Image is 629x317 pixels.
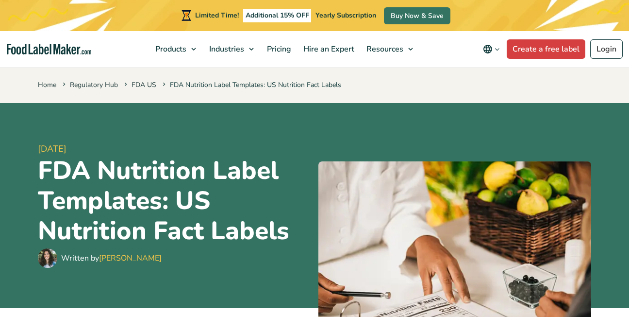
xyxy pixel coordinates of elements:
img: Maria Abi Hanna - Food Label Maker [38,248,57,268]
span: [DATE] [38,142,311,156]
a: Buy Now & Save [384,7,450,24]
span: Resources [364,44,404,54]
span: Limited Time! [195,11,239,20]
a: Regulatory Hub [70,80,118,89]
a: Industries [203,31,259,67]
span: FDA Nutrition Label Templates: US Nutrition Fact Labels [161,80,341,89]
span: Hire an Expert [300,44,355,54]
a: Login [590,39,623,59]
span: Yearly Subscription [315,11,376,20]
span: Products [152,44,187,54]
a: Create a free label [507,39,585,59]
a: Pricing [261,31,295,67]
a: Resources [361,31,418,67]
h1: FDA Nutrition Label Templates: US Nutrition Fact Labels [38,156,311,247]
span: Additional 15% OFF [243,9,312,22]
div: Written by [61,252,162,264]
button: Change language [476,39,507,59]
a: FDA US [132,80,156,89]
a: Home [38,80,56,89]
span: Industries [206,44,245,54]
span: Pricing [264,44,292,54]
a: [PERSON_NAME] [99,253,162,264]
a: Hire an Expert [298,31,358,67]
a: Products [149,31,201,67]
a: Food Label Maker homepage [7,44,91,55]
